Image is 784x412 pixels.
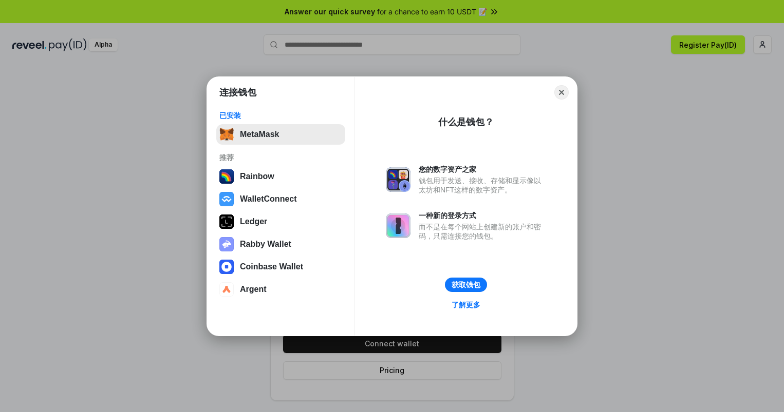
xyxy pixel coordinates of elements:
div: 一种新的登录方式 [419,211,546,220]
img: svg+xml,%3Csvg%20xmlns%3D%22http%3A%2F%2Fwww.w3.org%2F2000%2Fsvg%22%20fill%3D%22none%22%20viewBox... [386,213,410,238]
div: 了解更多 [452,300,480,309]
div: Rainbow [240,172,274,181]
div: Rabby Wallet [240,240,291,249]
div: 什么是钱包？ [438,116,494,128]
div: WalletConnect [240,194,297,204]
button: Rabby Wallet [216,234,345,254]
button: Close [554,85,569,100]
button: Ledger [216,211,345,232]
img: svg+xml,%3Csvg%20width%3D%2228%22%20height%3D%2228%22%20viewBox%3D%220%200%2028%2028%22%20fill%3D... [219,282,234,297]
button: 获取钱包 [445,278,487,292]
img: svg+xml,%3Csvg%20xmlns%3D%22http%3A%2F%2Fwww.w3.org%2F2000%2Fsvg%22%20fill%3D%22none%22%20viewBox... [386,167,410,192]
img: svg+xml,%3Csvg%20fill%3D%22none%22%20height%3D%2233%22%20viewBox%3D%220%200%2035%2033%22%20width%... [219,127,234,142]
div: Argent [240,285,267,294]
div: Coinbase Wallet [240,262,303,271]
button: Argent [216,279,345,300]
div: Ledger [240,217,267,226]
img: svg+xml,%3Csvg%20width%3D%2228%22%20height%3D%2228%22%20viewBox%3D%220%200%2028%2028%22%20fill%3D... [219,192,234,206]
div: 钱包用于发送、接收、存储和显示像以太坊和NFT这样的数字资产。 [419,176,546,194]
button: Coinbase Wallet [216,257,345,277]
button: WalletConnect [216,189,345,209]
img: svg+xml,%3Csvg%20width%3D%22120%22%20height%3D%22120%22%20viewBox%3D%220%200%20120%20120%22%20fil... [219,169,234,184]
button: MetaMask [216,124,345,145]
button: Rainbow [216,166,345,187]
a: 了解更多 [445,298,487,311]
div: MetaMask [240,130,279,139]
img: svg+xml,%3Csvg%20width%3D%2228%22%20height%3D%2228%22%20viewBox%3D%220%200%2028%2028%22%20fill%3D... [219,260,234,274]
div: 而不是在每个网站上创建新的账户和密码，只需连接您的钱包。 [419,222,546,241]
div: 已安装 [219,111,342,120]
div: 您的数字资产之家 [419,165,546,174]
div: 获取钱包 [452,280,480,289]
div: 推荐 [219,153,342,162]
h1: 连接钱包 [219,86,256,99]
img: svg+xml,%3Csvg%20xmlns%3D%22http%3A%2F%2Fwww.w3.org%2F2000%2Fsvg%22%20width%3D%2228%22%20height%3... [219,214,234,229]
img: svg+xml,%3Csvg%20xmlns%3D%22http%3A%2F%2Fwww.w3.org%2F2000%2Fsvg%22%20fill%3D%22none%22%20viewBox... [219,237,234,251]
